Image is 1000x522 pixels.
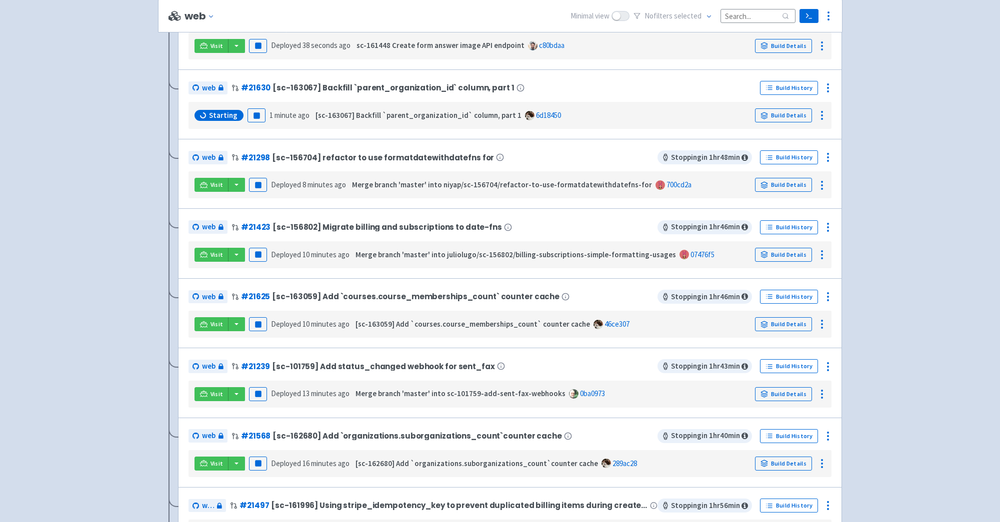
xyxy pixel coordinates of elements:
span: web [202,500,214,512]
span: Deployed [271,319,349,329]
span: Deployed [271,459,349,468]
strong: sc-161448 Create form answer image API endpoint [356,40,524,50]
span: Visit [210,390,223,398]
a: Build Details [755,317,812,331]
a: web [188,290,227,304]
a: #21239 [241,361,270,372]
span: [sc-156704] refactor to use formatdatewithdatefns for [272,153,494,162]
a: Build Details [755,39,812,53]
time: 8 minutes ago [302,180,346,189]
button: web [184,10,219,22]
button: Pause [249,317,267,331]
a: #21625 [241,291,270,302]
a: web [188,151,227,164]
a: 46ce307 [604,319,629,329]
a: Build History [760,220,818,234]
span: Stopping in 1 hr 40 min [657,429,752,443]
button: Pause [249,457,267,471]
a: Visit [194,248,228,262]
span: Stopping in 1 hr 56 min [657,499,752,513]
a: web [188,499,226,513]
time: 10 minutes ago [302,250,349,259]
time: 38 seconds ago [302,40,350,50]
a: 289ac28 [612,459,637,468]
a: Build History [760,359,818,373]
button: Pause [249,248,267,262]
span: selected [674,11,701,20]
a: web [188,360,227,373]
a: 6d18450 [536,110,561,120]
a: #21630 [241,82,270,93]
span: Deployed [271,389,349,398]
span: web [202,82,215,94]
span: [sc-163059] Add `courses.course_memberships_count` counter cache [272,292,559,301]
span: Visit [210,251,223,259]
span: Stopping in 1 hr 46 min [657,290,752,304]
a: #21423 [241,222,270,232]
span: web [202,430,215,442]
a: Build Details [755,457,812,471]
a: web [188,429,227,443]
a: c80bdaa [539,40,564,50]
a: Build Details [755,178,812,192]
button: Pause [249,39,267,53]
a: Visit [194,317,228,331]
strong: Merge branch 'master' into juliolugo/sc-156802/billing-subscriptions-simple-formatting-usages [355,250,676,259]
span: Stopping in 1 hr 48 min [657,150,752,164]
span: Visit [210,460,223,468]
time: 16 minutes ago [302,459,349,468]
a: Visit [194,39,228,53]
a: 700cd2a [666,180,691,189]
time: 1 minute ago [269,110,309,120]
span: web [202,361,215,372]
input: Search... [720,9,795,22]
span: Stopping in 1 hr 46 min [657,220,752,234]
strong: Merge branch 'master' into niyap/sc-156704/refactor-to-use-formatdatewithdatefns-for [352,180,652,189]
span: web [202,291,215,303]
span: Visit [210,42,223,50]
a: Build History [760,290,818,304]
a: #21568 [241,431,270,441]
span: web [202,221,215,233]
strong: [sc-163067] Backfill `parent_organization_id` column, part 1 [315,110,521,120]
span: [sc-161996] Using stripe_idempotency_key to prevent duplicated billing items during create mutation [271,501,648,510]
strong: [sc-163059] Add `courses.course_memberships_count` counter cache [355,319,590,329]
a: Build Details [755,387,812,401]
time: 13 minutes ago [302,389,349,398]
a: web [188,220,227,234]
a: Build Details [755,248,812,262]
span: web [202,152,215,163]
a: Terminal [799,9,818,23]
span: [sc-156802] Migrate billing and subscriptions to date-fns [272,223,502,231]
span: [sc-162680] Add `organizations.suborganizations_count`counter cache [272,432,561,440]
a: 07476f5 [690,250,714,259]
span: No filter s [644,10,701,22]
a: #21298 [241,152,270,163]
a: Build History [760,499,818,513]
span: [sc-163067] Backfill `parent_organization_id` column, part 1 [272,83,514,92]
span: [sc-101759] Add status_changed webhook for sent_fax [272,362,494,371]
span: Visit [210,181,223,189]
span: Visit [210,320,223,328]
strong: [sc-162680] Add `organizations.suborganizations_count`counter cache [355,459,598,468]
time: 10 minutes ago [302,319,349,329]
span: Minimal view [570,10,609,22]
span: Deployed [271,180,346,189]
button: Pause [249,387,267,401]
a: 0ba0973 [580,389,605,398]
span: Stopping in 1 hr 43 min [657,359,752,373]
a: Visit [194,178,228,192]
a: Build History [760,81,818,95]
a: Build History [760,429,818,443]
button: Pause [249,178,267,192]
span: Deployed [271,250,349,259]
a: #21497 [239,500,269,511]
span: Deployed [271,40,350,50]
button: Pause [247,108,265,122]
a: Visit [194,457,228,471]
a: web [188,81,227,95]
strong: Merge branch 'master' into sc-101759-add-sent-fax-webhooks [355,389,565,398]
span: Starting [209,110,237,120]
a: Visit [194,387,228,401]
a: Build Details [755,108,812,122]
